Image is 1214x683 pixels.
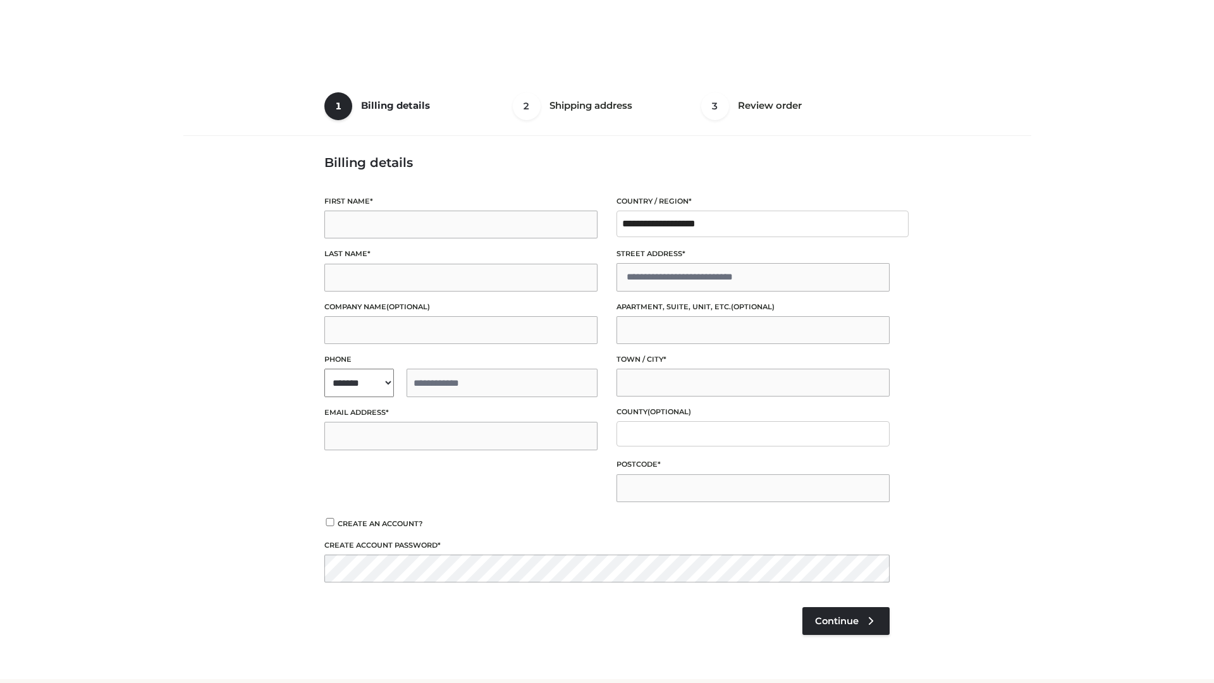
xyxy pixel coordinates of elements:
label: Apartment, suite, unit, etc. [616,301,890,313]
span: (optional) [386,302,430,311]
label: Email address [324,407,598,419]
a: Continue [802,607,890,635]
span: Continue [815,615,859,627]
span: 3 [701,92,729,120]
label: Create account password [324,539,890,551]
span: Create an account? [338,519,423,528]
span: Review order [738,99,802,111]
label: Country / Region [616,195,890,207]
label: First name [324,195,598,207]
span: Billing details [361,99,430,111]
label: Postcode [616,458,890,471]
span: Shipping address [549,99,632,111]
span: (optional) [731,302,775,311]
label: Company name [324,301,598,313]
input: Create an account? [324,518,336,526]
label: Street address [616,248,890,260]
label: Phone [324,354,598,366]
span: 1 [324,92,352,120]
label: Town / City [616,354,890,366]
span: (optional) [647,407,691,416]
label: Last name [324,248,598,260]
label: County [616,406,890,418]
h3: Billing details [324,155,890,170]
span: 2 [513,92,541,120]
